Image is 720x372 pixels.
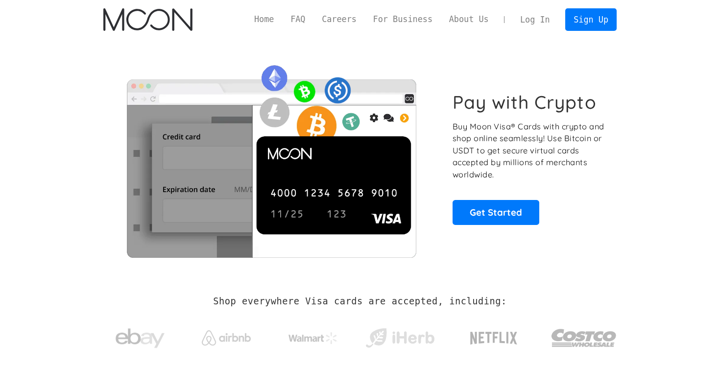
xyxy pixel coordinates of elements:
p: Buy Moon Visa® Cards with crypto and shop online seamlessly! Use Bitcoin or USDT to get secure vi... [453,121,606,181]
h2: Shop everywhere Visa cards are accepted, including: [213,296,506,307]
img: Walmart [288,332,337,344]
a: home [103,8,192,31]
a: FAQ [282,13,313,25]
a: ebay [103,313,176,359]
img: ebay [116,323,165,354]
a: Careers [313,13,364,25]
a: For Business [365,13,441,25]
a: iHerb [363,316,436,356]
a: Walmart [277,322,350,349]
img: Moon Cards let you spend your crypto anywhere Visa is accepted. [103,58,439,257]
a: Costco [551,310,617,361]
h1: Pay with Crypto [453,91,597,113]
a: Airbnb [190,321,263,350]
a: Get Started [453,200,539,224]
img: Moon Logo [103,8,192,31]
a: Netflix [450,316,538,355]
a: About Us [441,13,497,25]
img: Costco [551,320,617,356]
img: Airbnb [202,330,251,346]
img: Netflix [469,326,518,350]
a: Home [246,13,282,25]
a: Sign Up [565,8,616,30]
a: Log In [512,9,558,30]
img: iHerb [363,325,436,351]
